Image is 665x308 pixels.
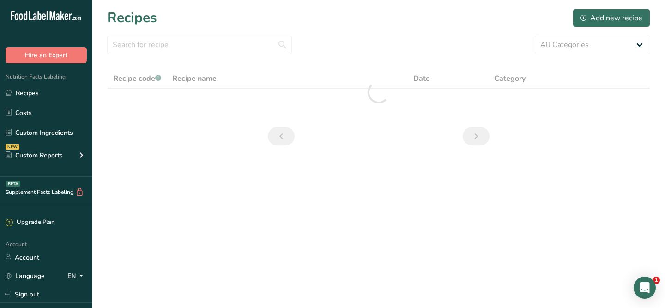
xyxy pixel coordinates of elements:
[634,277,656,299] div: Open Intercom Messenger
[6,218,54,227] div: Upgrade Plan
[580,12,642,24] div: Add new recipe
[6,268,45,284] a: Language
[6,47,87,63] button: Hire an Expert
[653,277,660,284] span: 1
[6,144,19,150] div: NEW
[6,151,63,160] div: Custom Reports
[573,9,650,27] button: Add new recipe
[107,36,292,54] input: Search for recipe
[463,127,490,145] a: Next page
[67,270,87,281] div: EN
[6,181,20,187] div: BETA
[107,7,157,28] h1: Recipes
[268,127,295,145] a: Previous page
